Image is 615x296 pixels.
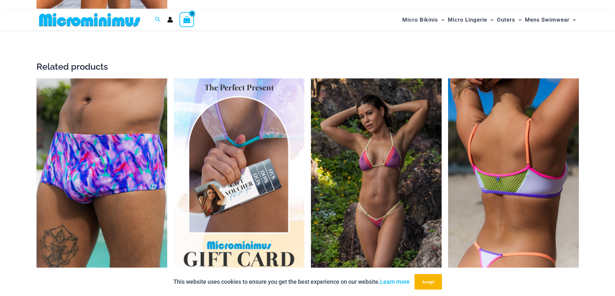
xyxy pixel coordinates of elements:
img: MM SHOP LOGO FLAT [36,13,143,27]
a: Account icon link [167,17,173,23]
span: Outers [497,12,515,28]
img: Featured Gift Card [174,78,304,274]
p: This website uses cookies to ensure you get the best experience on our website. [173,277,410,287]
span: $ [78,24,81,31]
span: Mens Swimwear [525,12,569,28]
a: View Shopping Cart, empty [179,12,194,27]
span: Menu Toggle [569,12,576,28]
a: Bondi Island Dream 007 Trunk 01Bondi Island Dream 007 Trunk 03Bondi Island Dream 007 Trunk 03 [36,78,167,274]
a: Micro LingerieMenu ToggleMenu Toggle [446,12,495,28]
span: $ [104,24,107,31]
a: Learn more [380,278,410,285]
span: Menu Toggle [515,12,522,28]
bdi: 165 USD [78,24,101,31]
a: OutersMenu ToggleMenu Toggle [495,12,523,28]
img: That Summer Heat Wave 3063 Tri Top 4303 Micro Bottom 01 [311,78,442,274]
a: Search icon link [155,16,161,24]
img: Bondi Island Dream 007 Trunk 01 [36,78,167,274]
nav: Site Navigation [400,11,579,29]
img: Reckless Neon Crush Lime Crush 349 Crop Top 02 [448,78,579,274]
bdi: 159 USD [104,24,127,31]
a: Mens SwimwearMenu ToggleMenu Toggle [523,12,578,28]
a: Micro BikinisMenu ToggleMenu Toggle [401,12,446,28]
a: Reckless Neon Crush Lime Crush 349 Crop Top 01Reckless Neon Crush Lime Crush 349 Crop Top 02Reckl... [448,78,579,274]
span: Menu Toggle [487,12,494,28]
a: That Summer Heat Wave 3063 Tri Top 4303 Micro Bottom 01That Summer Heat Wave 3063 Tri Top 4303 Mi... [311,78,442,274]
button: Accept [415,274,442,290]
h2: Related products [36,61,579,72]
span: Menu Toggle [438,12,445,28]
span: Micro Bikinis [402,12,438,28]
span: Micro Lingerie [448,12,487,28]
